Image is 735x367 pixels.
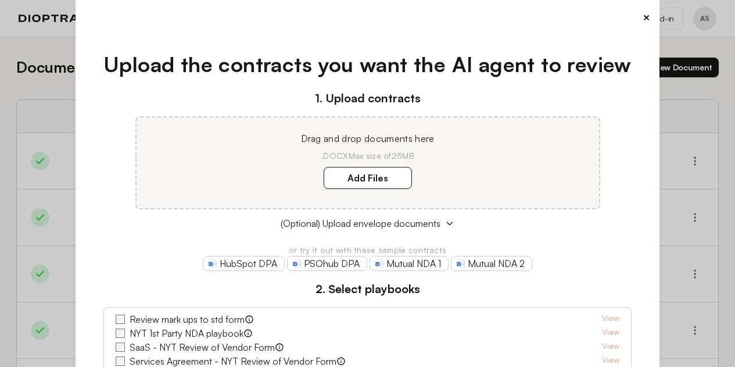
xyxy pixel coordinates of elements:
[370,256,449,271] a: Mutual NDA 1
[103,280,632,298] h3: 2. Select playbooks
[451,256,532,271] a: Mutual NDA 2
[103,216,632,230] button: (Optional) Upload envelope documents
[103,49,632,80] h1: Upload the contracts you want the AI agent to review
[150,150,585,162] p: .DOCX Max size of 25MB
[103,90,632,107] h3: 1. Upload contracts
[287,256,367,271] a: PSOhub DPA
[324,167,412,189] label: Add Files
[602,312,619,326] a: View
[130,340,275,354] label: SaaS - NYT Review of Vendor Form
[130,326,243,340] label: NYT 1st Party NDA playbook
[130,312,245,326] label: Review mark ups to std form
[103,244,632,256] p: or try it out with these sample contracts
[643,9,650,26] button: ×
[281,216,440,230] span: (Optional) Upload envelope documents
[150,131,585,145] p: Drag and drop documents here
[602,326,619,340] a: View
[602,340,619,354] a: View
[203,256,285,271] a: HubSpot DPA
